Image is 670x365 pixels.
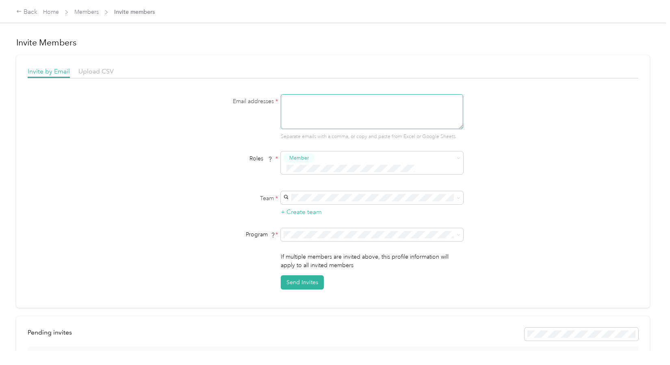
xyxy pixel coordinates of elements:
[281,275,324,289] button: Send Invites
[281,207,322,217] button: + Create team
[28,67,70,75] span: Invite by Email
[177,230,278,239] div: Program
[78,67,114,75] span: Upload CSV
[281,253,463,270] p: If multiple members are invited above, this profile information will apply to all invited members
[28,328,78,341] div: left-menu
[74,9,99,15] a: Members
[289,154,309,162] span: Member
[43,9,59,15] a: Home
[16,37,650,48] h1: Invite Members
[525,328,638,341] div: Resend all invitations
[281,133,463,140] p: Separate emails with a comma, or copy and paste from Excel or Google Sheets.
[177,97,278,106] label: Email addresses
[247,152,275,165] span: Roles
[177,194,278,203] label: Team
[284,153,314,163] button: Member
[114,8,155,16] span: Invite members
[624,320,670,365] iframe: Everlance-gr Chat Button Frame
[16,7,37,17] div: Back
[28,328,72,336] span: Pending invites
[28,328,638,341] div: info-bar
